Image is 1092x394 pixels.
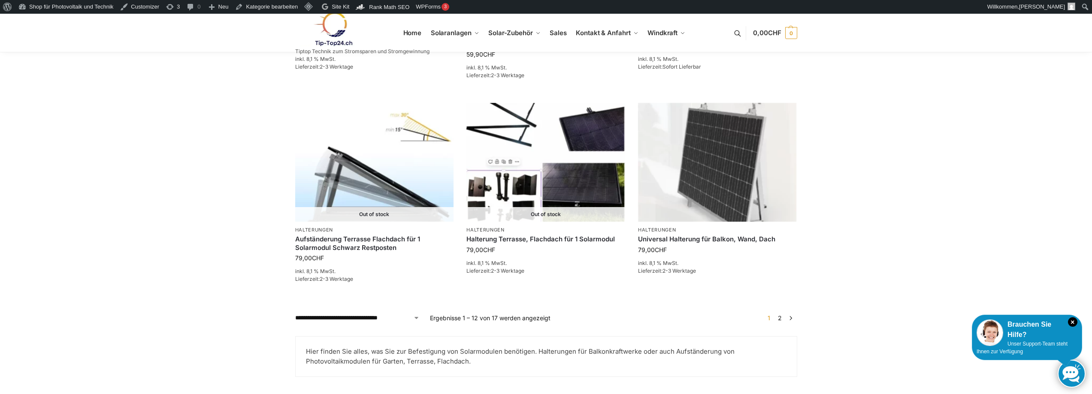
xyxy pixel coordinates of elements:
span: Lieferzeit: [466,268,524,274]
span: Windkraft [647,29,678,37]
span: [PERSON_NAME] [1019,3,1065,10]
span: CHF [768,29,781,37]
span: Rank Math SEO [369,4,409,10]
span: 2-3 Werktage [491,72,524,78]
p: inkl. 8,1 % MwSt. [638,55,797,63]
nav: Cart contents [753,13,797,53]
span: Lieferzeit: [638,63,701,70]
span: 2-3 Werktage [320,276,353,282]
span: Lieferzeit: [466,72,524,78]
span: Lieferzeit: [295,63,353,70]
a: Aufständerung Terrasse Flachdach für 1 Solarmodul Schwarz Restposten [295,235,454,252]
a: 0,00CHF 0 [753,20,797,46]
img: Halterung Terrasse, Flachdach für 1 Solarmodul [466,103,625,222]
a: Kontakt & Anfahrt [572,14,642,52]
p: Hier finden Sie alles, was Sie zur Befestigung von Solarmodulen benötigen. Halterungen für Balkon... [306,347,786,366]
span: Lieferzeit: [295,276,353,282]
a: Halterung Terrasse, Flachdach für 1 Solarmodul [466,235,625,244]
a: Windkraft [644,14,689,52]
select: Shop-Reihenfolge [295,313,420,322]
img: Solaranlagen, Speicheranlagen und Energiesparprodukte [295,12,370,46]
span: CHF [483,246,495,253]
span: CHF [655,246,667,253]
bdi: 79,00 [466,246,495,253]
bdi: 59,90 [466,51,495,58]
span: Sofort Lieferbar [662,63,701,70]
span: CHF [312,254,324,262]
span: 2-3 Werktage [491,268,524,274]
span: CHF [483,51,495,58]
span: Lieferzeit: [638,268,696,274]
a: Seite 2 [776,314,784,322]
img: Befestigung Solarpaneele [638,103,797,222]
span: Unser Support-Team steht Ihnen zur Verfügung [977,341,1068,355]
nav: Produkt-Seitennummerierung [762,313,797,322]
p: inkl. 8,1 % MwSt. [466,64,625,72]
a: Out of stock Halterung Terrasse, Flachdach für 1 Solarmodul [466,103,625,222]
span: Solaranlagen [431,29,472,37]
div: 3 [442,3,449,11]
span: 2-3 Werktage [320,63,353,70]
span: Sales [550,29,567,37]
img: Benutzerbild von Rupert Spoddig [1068,3,1075,10]
span: Site Kit [332,3,349,10]
span: 0,00 [753,29,781,37]
a: Sales [546,14,570,52]
a: → [787,313,794,322]
span: Kontakt & Anfahrt [576,29,630,37]
bdi: 79,00 [638,246,667,253]
a: Halterungen [295,227,333,233]
span: 0 [785,27,797,39]
p: inkl. 8,1 % MwSt. [295,268,454,275]
a: Solaranlagen [427,14,482,52]
span: Solar-Zubehör [488,29,533,37]
p: Ergebnisse 1 – 12 von 17 werden angezeigt [430,313,551,322]
img: Halterung-Terrasse Aufständerung [295,103,454,222]
a: Halterungen [466,227,505,233]
p: inkl. 8,1 % MwSt. [466,259,625,267]
img: Customer service [977,319,1003,346]
p: Tiptop Technik zum Stromsparen und Stromgewinnung [295,49,430,54]
p: inkl. 8,1 % MwSt. [638,259,797,267]
span: 2-3 Werktage [662,268,696,274]
p: inkl. 8,1 % MwSt. [295,55,454,63]
a: Universal Halterung für Balkon, Wand, Dach [638,235,797,244]
a: Halterungen [638,227,676,233]
a: Out of stock Halterung-Terrasse Aufständerung [295,103,454,222]
bdi: 79,00 [295,254,324,262]
div: Brauchen Sie Hilfe? [977,319,1077,340]
a: Solar-Zubehör [485,14,544,52]
span: Seite 1 [765,314,772,322]
i: Schließen [1068,317,1077,327]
